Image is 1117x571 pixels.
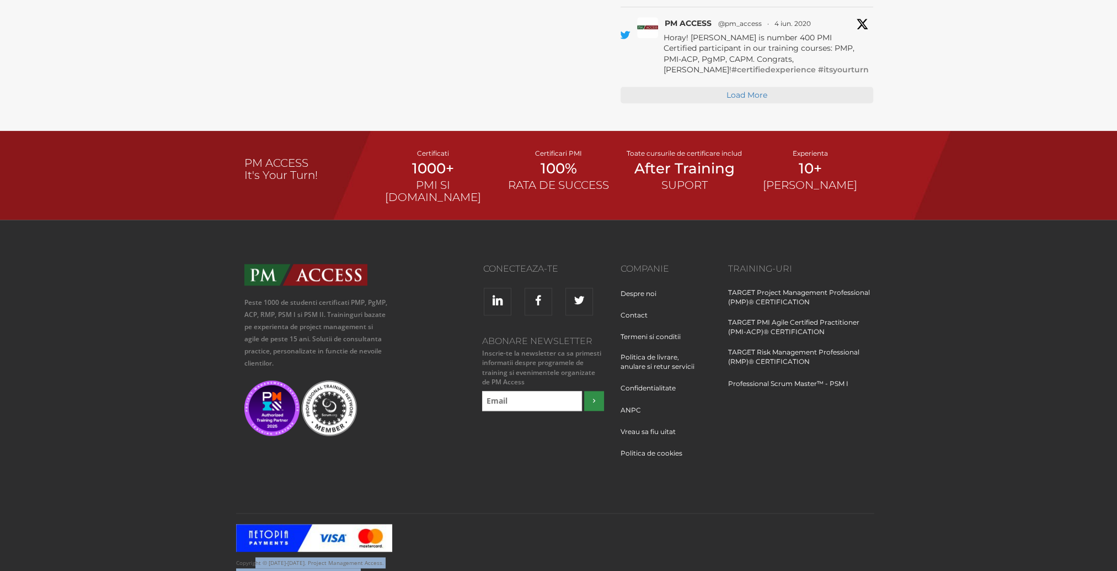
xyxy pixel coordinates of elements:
a: Load More [621,87,873,103]
h3: PM ACCESS [244,157,370,169]
h3: Abonare Newsletter [479,336,604,346]
span: · [767,19,769,29]
a: ANPC [621,405,649,426]
span: Experienta [793,149,828,157]
img: PMI [244,380,300,436]
p: After Training [622,158,747,179]
a: Contact [621,310,656,331]
input: Email [482,391,582,411]
h3: Conecteaza-te [405,264,558,274]
a: TARGET Project Management Professional (PMP)® CERTIFICATION [728,288,873,318]
a: Professional Scrum Master™ - PSM I [728,379,848,399]
span: Certificati [417,149,449,157]
h3: [PERSON_NAME] [747,179,873,191]
a: Despre noi [621,289,665,309]
a: Politica de livrare, anulare si retur servicii [621,352,712,382]
h3: Training-uri [728,264,873,274]
a: Confidentialitate [621,383,684,404]
span: Load More [726,90,767,100]
a: PM ACCESS [665,18,712,29]
span: Certificari PMI [535,149,582,157]
h3: PMI si [DOMAIN_NAME] [370,179,496,203]
span: Toate cursurile de certificare includ [627,149,742,157]
a: TARGET PMI Agile Certified Practitioner (PMI-ACP)® CERTIFICATION [728,318,873,347]
p: 100% [496,158,622,179]
a: Termeni si conditii [621,332,689,352]
p: Horay! [PERSON_NAME] is number 400 PMI Certified participant in our training courses: PMP, PMI-AC... [664,33,870,76]
img: pm_access [637,17,658,38]
h3: Suport [622,179,747,191]
a: TARGET Risk Management Professional (RMP)® CERTIFICATION [728,347,873,377]
p: 10+ [747,158,873,179]
img: Scrum [302,380,357,436]
a: #certifiedexperience [731,65,816,75]
h3: Rata de success [496,179,622,191]
a: Vreau sa fiu uitat [621,427,684,447]
p: Peste 1000 de studenti certificati PMP, PgMP, ACP, RMP, PSM I si PSM II. Traininguri bazate pe ex... [244,297,389,369]
a: 4 iun. 2020 [774,19,811,28]
small: Inscrie-te la newsletter ca sa primesti informatii despre programele de training si evenimentele ... [479,348,604,387]
a: #itsyourturn [818,65,869,75]
a: @pm_access [718,19,762,29]
h3: It's your turn! [244,169,370,181]
p: 1000+ [370,158,496,179]
a: Politica de cookies [621,448,691,469]
h3: Companie [621,264,712,274]
img: PMAccess [244,264,367,286]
